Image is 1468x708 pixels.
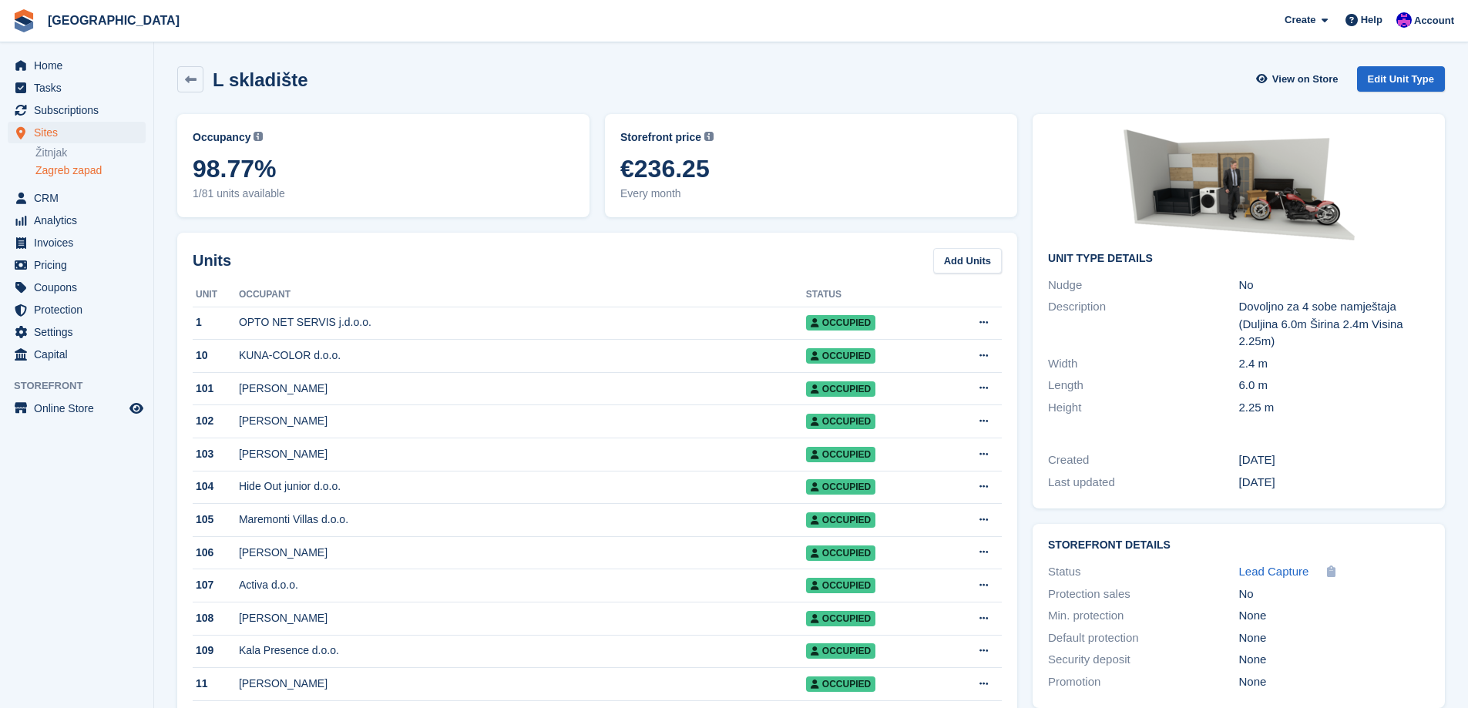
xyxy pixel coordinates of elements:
[1239,586,1429,603] div: No
[806,512,875,528] span: Occupied
[193,577,239,593] div: 107
[8,210,146,231] a: menu
[34,321,126,343] span: Settings
[254,132,263,141] img: icon-info-grey-7440780725fd019a000dd9b08b2336e03edf1995a4989e88bcd33f0948082b44.svg
[1239,399,1429,417] div: 2.25 m
[34,344,126,365] span: Capital
[1239,673,1429,691] div: None
[1048,586,1238,603] div: Protection sales
[193,512,239,528] div: 105
[1048,673,1238,691] div: Promotion
[127,399,146,418] a: Preview store
[1239,651,1429,669] div: None
[34,187,126,209] span: CRM
[1361,12,1382,28] span: Help
[704,132,714,141] img: icon-info-grey-7440780725fd019a000dd9b08b2336e03edf1995a4989e88bcd33f0948082b44.svg
[1239,474,1429,492] div: [DATE]
[1285,12,1315,28] span: Create
[806,545,875,561] span: Occupied
[1048,651,1238,669] div: Security deposit
[806,479,875,495] span: Occupied
[34,254,126,276] span: Pricing
[1239,277,1429,294] div: No
[1048,607,1238,625] div: Min. protection
[1239,355,1429,373] div: 2.4 m
[8,232,146,253] a: menu
[34,55,126,76] span: Home
[806,315,875,331] span: Occupied
[1048,399,1238,417] div: Height
[34,398,126,419] span: Online Store
[34,99,126,121] span: Subscriptions
[8,277,146,298] a: menu
[8,254,146,276] a: menu
[239,381,806,397] div: [PERSON_NAME]
[239,413,806,429] div: [PERSON_NAME]
[193,545,239,561] div: 106
[1048,298,1238,351] div: Description
[42,8,186,33] a: [GEOGRAPHIC_DATA]
[213,69,308,90] h2: L skladište
[34,277,126,298] span: Coupons
[1255,66,1345,92] a: View on Store
[1239,377,1429,394] div: 6.0 m
[193,347,239,364] div: 10
[8,77,146,99] a: menu
[193,676,239,692] div: 11
[806,348,875,364] span: Occupied
[1048,474,1238,492] div: Last updated
[1048,629,1238,647] div: Default protection
[193,478,239,495] div: 104
[1239,565,1309,578] span: Lead Capture
[12,9,35,32] img: stora-icon-8386f47178a22dfd0bd8f6a31ec36ba5ce8667c1dd55bd0f319d3a0aa187defe.svg
[239,347,806,364] div: KUNA-COLOR d.o.o.
[1048,451,1238,469] div: Created
[8,55,146,76] a: menu
[1239,563,1309,581] a: Lead Capture
[239,577,806,593] div: Activa d.o.o.
[239,283,806,307] th: Occupant
[8,344,146,365] a: menu
[193,249,231,272] h2: Units
[34,77,126,99] span: Tasks
[806,611,875,626] span: Occupied
[1357,66,1445,92] a: Edit Unit Type
[1048,253,1429,265] h2: Unit Type details
[806,676,875,692] span: Occupied
[806,643,875,659] span: Occupied
[193,314,239,331] div: 1
[620,129,701,146] span: Storefront price
[933,248,1002,273] a: Add Units
[239,446,806,462] div: [PERSON_NAME]
[8,122,146,143] a: menu
[8,321,146,343] a: menu
[1239,607,1429,625] div: None
[239,610,806,626] div: [PERSON_NAME]
[8,398,146,419] a: menu
[8,187,146,209] a: menu
[8,299,146,320] a: menu
[35,146,146,160] a: Žitnjak
[1048,539,1429,552] h2: Storefront Details
[193,643,239,659] div: 109
[193,129,250,146] span: Occupancy
[1396,12,1412,28] img: Ivan Gačić
[34,232,126,253] span: Invoices
[1048,355,1238,373] div: Width
[239,512,806,528] div: Maremonti Villas d.o.o.
[8,99,146,121] a: menu
[14,378,153,394] span: Storefront
[193,283,239,307] th: Unit
[193,446,239,462] div: 103
[806,447,875,462] span: Occupied
[806,578,875,593] span: Occupied
[1239,451,1429,469] div: [DATE]
[193,186,574,202] span: 1/81 units available
[1124,129,1355,240] img: container-lg-1024x492.png
[1272,72,1339,87] span: View on Store
[193,155,574,183] span: 98.77%
[34,210,126,231] span: Analytics
[34,122,126,143] span: Sites
[1048,563,1238,581] div: Status
[35,163,146,178] a: Zagreb zapad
